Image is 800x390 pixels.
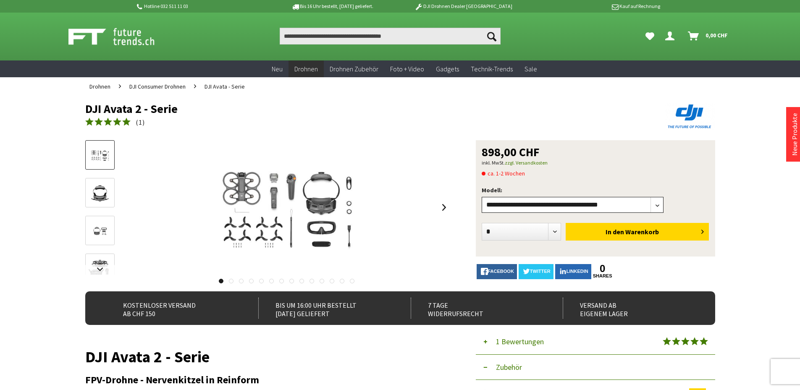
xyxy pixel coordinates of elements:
a: Drohnen Zubehör [324,60,384,78]
button: In den Warenkorb [566,223,709,241]
span: Foto + Video [390,65,424,73]
span: LinkedIn [567,269,588,274]
a: 0 [593,264,612,273]
a: Gadgets [430,60,465,78]
span: ( ) [136,118,145,126]
span: twitter [530,269,551,274]
div: Kostenloser Versand ab CHF 150 [106,298,240,319]
div: Bis um 16:00 Uhr bestellt [DATE] geliefert [258,298,392,319]
a: Sale [519,60,543,78]
span: Technik-Trends [471,65,513,73]
a: Drohnen [85,77,115,96]
span: Gadgets [436,65,459,73]
img: Vorschau: DJI Avata 2 - Serie [88,146,112,165]
p: inkl. MwSt. [482,158,709,168]
input: Produkt, Marke, Kategorie, EAN, Artikelnummer… [280,28,501,44]
a: facebook [477,264,517,279]
h1: DJI Avata 2 - Serie [85,351,451,363]
a: Drohnen [289,60,324,78]
span: Drohnen [294,65,318,73]
span: Sale [525,65,537,73]
span: DJI Avata - Serie [205,83,245,90]
img: DJI Avata 2 - Serie [197,140,376,275]
button: 1 Bewertungen [476,329,715,355]
a: Neue Produkte [790,113,799,156]
span: facebook [488,269,514,274]
span: Neu [272,65,283,73]
a: zzgl. Versandkosten [505,160,548,166]
p: Hotline 032 511 11 03 [136,1,267,11]
a: DJI Consumer Drohnen [125,77,190,96]
p: Bis 16 Uhr bestellt, [DATE] geliefert. [267,1,398,11]
span: ca. 1-2 Wochen [482,168,525,178]
h2: FPV-Drohne - Nervenkitzel in Reinform [85,374,451,385]
a: Foto + Video [384,60,430,78]
p: DJI Drohnen Dealer [GEOGRAPHIC_DATA] [398,1,529,11]
a: Meine Favoriten [641,28,658,44]
a: DJI Avata - Serie [200,77,249,96]
a: Neu [266,60,289,78]
span: 1 [139,118,142,126]
img: DJI [665,102,715,130]
span: 0,00 CHF [706,29,728,42]
div: Versand ab eigenem Lager [563,298,697,319]
span: Warenkorb [625,228,659,236]
span: Drohnen Zubehör [330,65,378,73]
a: shares [593,273,612,279]
a: Warenkorb [685,28,732,44]
a: Technik-Trends [465,60,519,78]
span: DJI Consumer Drohnen [129,83,186,90]
span: In den [606,228,624,236]
a: Dein Konto [662,28,681,44]
img: Shop Futuretrends - zur Startseite wechseln [68,26,173,47]
h1: DJI Avata 2 - Serie [85,102,589,115]
button: Suchen [483,28,501,44]
span: Drohnen [89,83,110,90]
a: LinkedIn [555,264,591,279]
p: Modell: [482,185,709,195]
a: twitter [519,264,553,279]
div: 7 Tage Widerrufsrecht [411,298,545,319]
p: Kauf auf Rechnung [529,1,660,11]
span: 898,00 CHF [482,146,540,158]
a: (1) [85,117,145,128]
button: Zubehör [476,355,715,380]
